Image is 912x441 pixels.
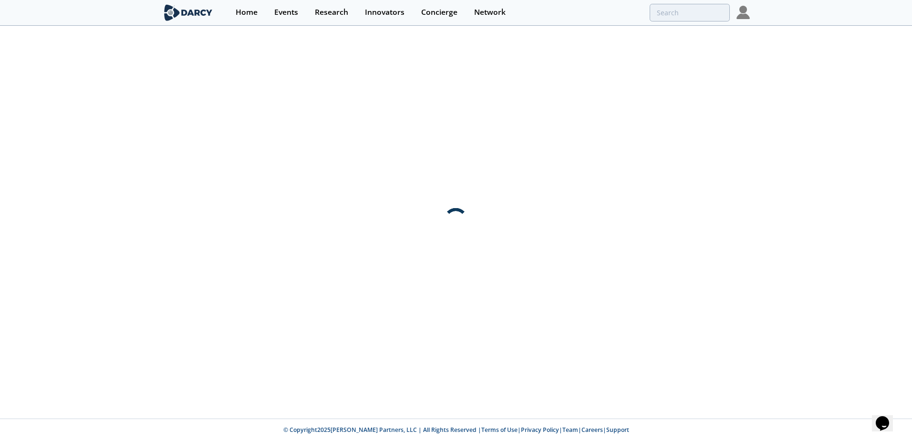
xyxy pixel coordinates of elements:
p: © Copyright 2025 [PERSON_NAME] Partners, LLC | All Rights Reserved | | | | | [103,426,809,434]
div: Home [236,9,258,16]
iframe: chat widget [872,403,902,431]
input: Advanced Search [650,4,730,21]
div: Research [315,9,348,16]
div: Events [274,9,298,16]
img: logo-wide.svg [162,4,214,21]
a: Support [606,426,629,434]
div: Innovators [365,9,404,16]
a: Careers [581,426,603,434]
div: Network [474,9,506,16]
a: Privacy Policy [521,426,559,434]
a: Team [562,426,578,434]
a: Terms of Use [481,426,518,434]
img: Profile [736,6,750,19]
div: Concierge [421,9,457,16]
